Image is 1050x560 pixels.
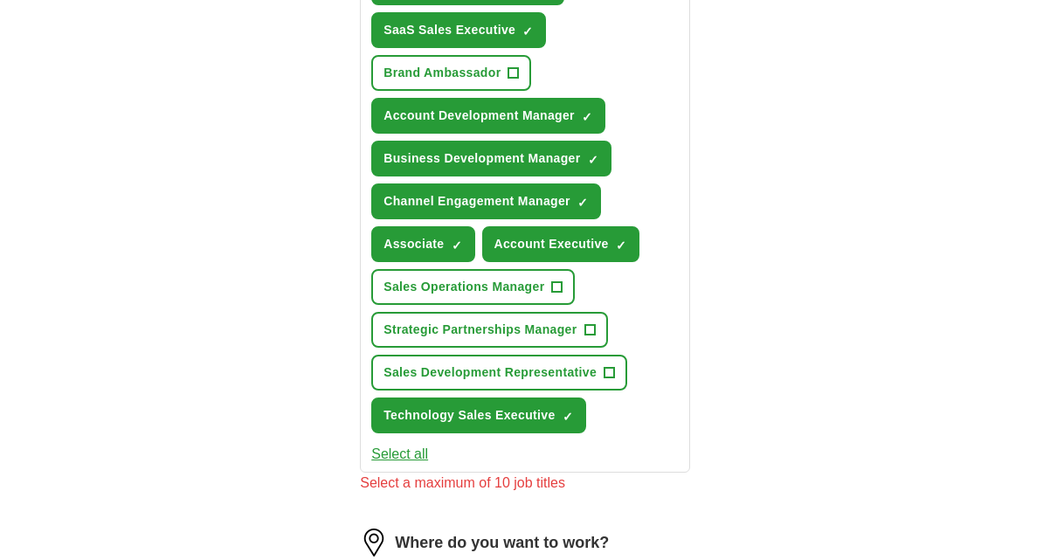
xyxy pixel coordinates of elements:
[360,529,388,557] img: location.png
[577,196,588,210] span: ✓
[383,321,577,339] span: Strategic Partnerships Manager
[383,149,580,168] span: Business Development Manager
[383,278,544,296] span: Sales Operations Manager
[371,226,474,262] button: Associate✓
[582,110,592,124] span: ✓
[371,98,605,134] button: Account Development Manager✓
[452,239,462,252] span: ✓
[383,235,444,253] span: Associate
[616,239,626,252] span: ✓
[383,64,501,82] span: Brand Ambassador
[383,21,515,39] span: SaaS Sales Executive
[371,398,585,433] button: Technology Sales Executive✓
[360,473,690,494] div: Select a maximum of 10 job titles
[522,24,533,38] span: ✓
[395,531,609,555] label: Where do you want to work?
[371,269,575,305] button: Sales Operations Manager
[383,192,570,211] span: Channel Engagement Manager
[482,226,639,262] button: Account Executive✓
[383,107,575,125] span: Account Development Manager
[383,406,555,425] span: Technology Sales Executive
[371,183,601,219] button: Channel Engagement Manager✓
[588,153,598,167] span: ✓
[371,312,607,348] button: Strategic Partnerships Manager
[371,141,611,176] button: Business Development Manager✓
[563,410,573,424] span: ✓
[494,235,609,253] span: Account Executive
[371,55,531,91] button: Brand Ambassador
[383,363,597,382] span: Sales Development Representative
[371,444,428,465] button: Select all
[371,355,627,391] button: Sales Development Representative
[371,12,546,48] button: SaaS Sales Executive✓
